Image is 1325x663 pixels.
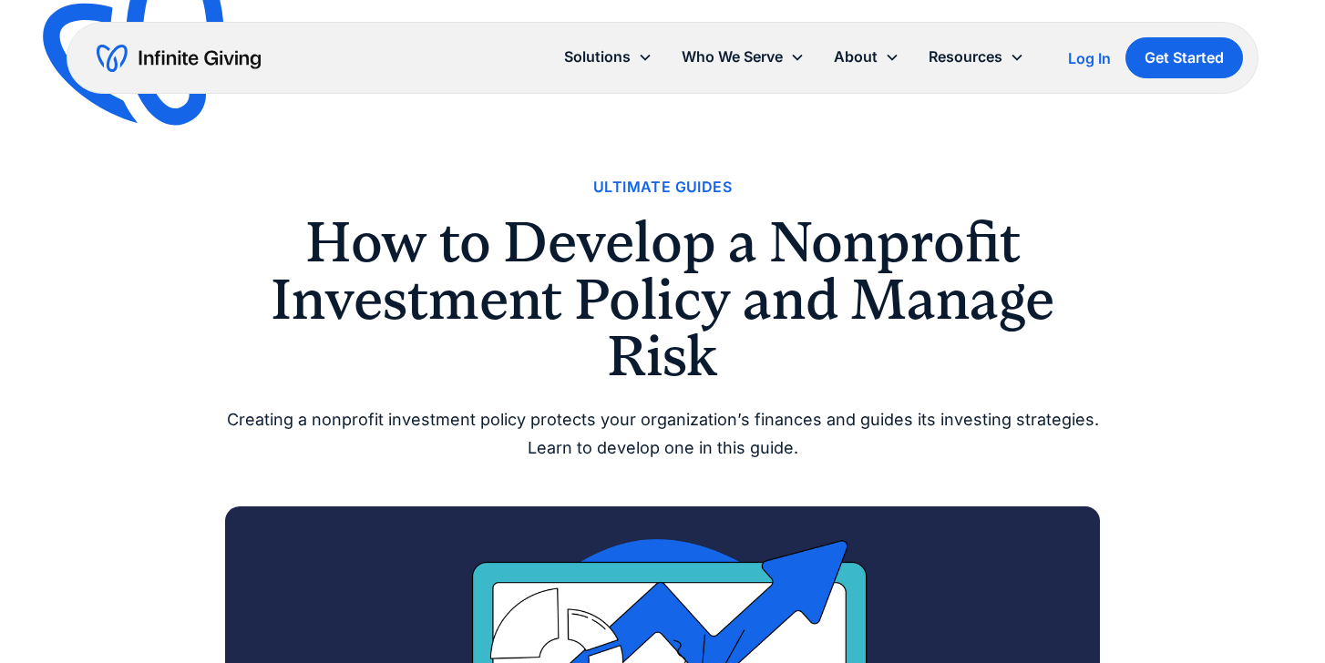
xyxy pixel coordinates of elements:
[819,37,914,76] div: About
[564,45,631,69] div: Solutions
[667,37,819,76] div: Who We Serve
[225,406,1100,462] div: Creating a nonprofit investment policy protects your organization’s finances and guides its inves...
[1125,37,1243,78] a: Get Started
[1068,51,1111,66] div: Log In
[97,44,261,73] a: home
[225,214,1100,384] h1: How to Develop a Nonprofit Investment Policy and Manage Risk
[914,37,1039,76] div: Resources
[550,37,667,76] div: Solutions
[929,45,1002,69] div: Resources
[1068,47,1111,69] a: Log In
[593,175,732,199] a: Ultimate Guides
[834,45,878,69] div: About
[682,45,783,69] div: Who We Serve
